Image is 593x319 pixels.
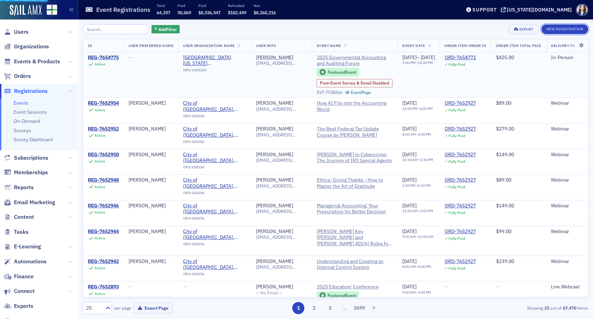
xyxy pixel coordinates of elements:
[551,258,586,265] div: Webinar
[444,258,476,265] a: ORD-7652927
[444,126,476,132] div: ORD-7652927
[551,152,586,158] div: Webinar
[4,58,60,65] a: Events & Products
[157,3,170,8] p: Total
[256,177,293,183] a: [PERSON_NAME]
[129,43,173,48] span: User Preferred Name
[402,290,431,295] div: –
[198,3,221,8] p: Paid
[444,284,448,290] span: —
[129,152,173,158] div: [PERSON_NAME]
[444,152,476,158] a: ORD-7652927
[47,5,57,15] img: SailAMX
[4,43,49,50] a: Organizations
[551,177,586,183] div: Webinar
[183,229,246,241] span: City of (Athens, AL)
[14,213,34,221] span: Content
[316,177,393,189] span: Ethics: Giving Thanks - How to Master the Art of Gratitude
[316,291,359,300] div: Featured Event
[198,10,221,15] span: $8,536,547
[551,229,586,235] div: Webinar
[88,126,119,132] a: REG-7652952
[129,284,132,290] span: —
[402,132,416,137] time: 8:00 AM
[402,151,417,158] span: [DATE]
[444,55,476,61] a: ORD-7654771
[4,213,34,221] a: Content
[561,305,577,311] strong: 67,470
[316,100,393,112] a: How AI Fits into the Accounting World
[183,177,246,189] a: City of ([GEOGRAPHIC_DATA], [GEOGRAPHIC_DATA])
[256,234,307,240] span: [EMAIL_ADDRESS][DOMAIN_NAME]
[448,134,465,138] div: Fully Paid
[448,236,465,241] div: Fully Paid
[420,54,435,61] span: [DATE]
[340,305,349,311] span: …
[183,152,246,164] span: City of (Athens, AL)
[507,7,572,13] div: [US_STATE][DOMAIN_NAME]
[496,284,500,290] span: —
[4,273,34,280] a: Finance
[4,243,41,250] a: E-Learning
[402,55,435,61] div: –
[402,234,434,239] div: –
[183,177,246,189] span: City of (Athens, AL)
[129,177,173,183] div: [PERSON_NAME]
[316,258,393,271] a: Understanding and Creating an Internal Control System
[86,304,101,312] div: 25
[14,109,47,115] a: Event Sessions
[14,199,55,206] span: Email Marketing
[88,100,119,106] div: REG-7652954
[14,118,40,124] a: On-Demand
[14,100,28,106] a: Events
[551,284,586,290] div: Live Webcast
[402,183,415,188] time: 2:30 PM
[256,106,307,112] span: [EMAIL_ADDRESS][DOMAIN_NAME]
[418,183,431,188] time: 4:30 PM
[4,72,31,80] a: Orders
[256,61,307,66] span: [EMAIL_ADDRESS][DOMAIN_NAME]
[88,177,119,183] a: REG-7652948
[254,3,276,8] p: Net
[543,305,550,311] strong: 25
[316,229,393,247] a: [PERSON_NAME] Key [PERSON_NAME] and [PERSON_NAME] 401(k) Rules for Funding and Tax-free Distribut...
[4,169,48,176] a: Memberships
[94,159,105,164] div: Active
[402,158,433,162] div: –
[183,203,246,215] span: City of (Athens, AL)
[496,151,514,158] span: $149.00
[418,264,431,269] time: 4:00 PM
[183,284,187,290] span: —
[183,165,246,172] div: ORG-654156
[228,3,246,8] p: Refunded
[402,43,425,48] span: Event Date
[94,210,105,215] div: Active
[256,158,307,163] span: [EMAIL_ADDRESS][DOMAIN_NAME]
[420,157,433,162] time: 2:30 PM
[178,3,191,8] p: Paid
[256,258,293,265] div: [PERSON_NAME]
[418,132,431,137] time: 4:00 PM
[14,169,48,176] span: Memberships
[402,202,417,209] span: [DATE]
[94,185,105,189] div: Active
[129,258,173,265] div: [PERSON_NAME]
[183,100,246,112] a: City of ([GEOGRAPHIC_DATA], [GEOGRAPHIC_DATA])
[183,139,246,146] div: ORG-654156
[183,43,235,48] span: User Organization Name
[94,108,105,112] div: Active
[88,43,92,48] span: ID
[292,302,304,314] button: 1
[448,185,465,189] div: Fully Paid
[256,183,307,189] span: [EMAIL_ADDRESS][DOMAIN_NAME]
[4,184,34,191] a: Reports
[14,273,34,280] span: Finance
[14,228,28,236] span: Tasks
[420,106,433,111] time: 2:00 PM
[402,106,433,111] div: –
[402,183,431,188] div: –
